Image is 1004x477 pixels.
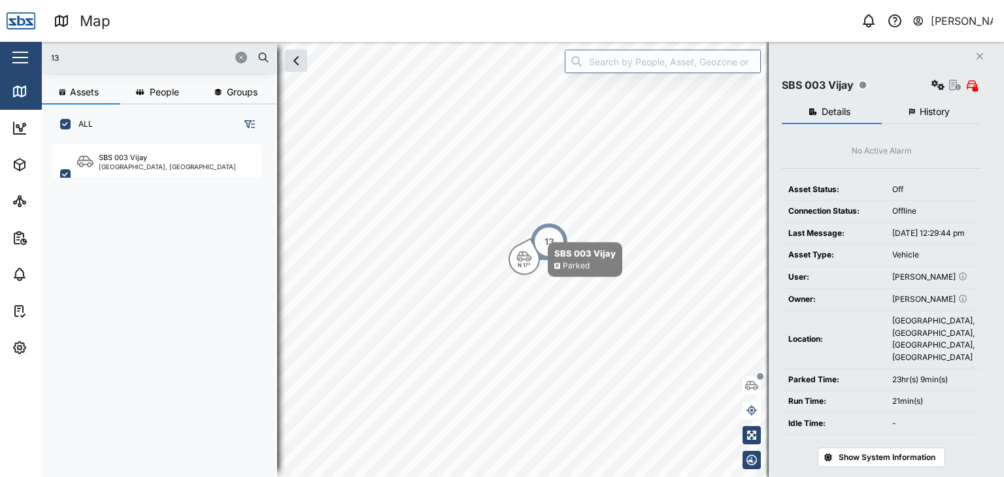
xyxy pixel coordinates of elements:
div: [DATE] 12:29:44 pm [892,227,975,240]
div: Run Time: [788,395,879,408]
div: Location: [788,333,879,346]
div: 23hr(s) 9min(s) [892,374,975,386]
div: Map [34,84,63,99]
span: Show System Information [839,448,935,467]
div: 21min(s) [892,395,975,408]
div: Connection Status: [788,205,879,218]
div: Alarms [34,267,75,282]
div: Parked Time: [788,374,879,386]
div: [PERSON_NAME] [931,13,994,29]
div: [GEOGRAPHIC_DATA], [GEOGRAPHIC_DATA] [99,163,236,170]
div: Reports [34,231,78,245]
canvas: Map [42,42,1004,477]
div: No Active Alarm [852,145,912,157]
div: Off [892,184,975,196]
div: - [892,418,975,430]
div: SBS 003 Vijay [99,152,147,163]
img: Main Logo [7,7,35,35]
div: Owner: [788,293,879,306]
div: Dashboard [34,121,93,135]
div: Map [80,10,110,33]
div: SBS 003 Vijay [554,247,616,260]
div: [PERSON_NAME] [892,293,975,306]
div: grid [52,140,276,467]
div: [GEOGRAPHIC_DATA], [GEOGRAPHIC_DATA], [GEOGRAPHIC_DATA], [GEOGRAPHIC_DATA] [892,315,975,363]
div: N 17° [518,263,531,268]
div: Settings [34,340,80,355]
span: Assets [70,88,99,97]
div: 13 [544,235,554,249]
div: Idle Time: [788,418,879,430]
span: People [150,88,179,97]
div: Map marker [509,242,622,277]
div: Vehicle [892,249,975,261]
div: SBS 003 Vijay [782,77,854,93]
div: User: [788,271,879,284]
div: [PERSON_NAME] [892,271,975,284]
div: Parked [563,260,590,272]
span: Groups [227,88,258,97]
input: Search assets or drivers [50,48,269,67]
span: History [920,107,950,116]
label: ALL [71,119,93,129]
input: Search by People, Asset, Geozone or Place [565,50,761,73]
div: Asset Type: [788,249,879,261]
div: Asset Status: [788,184,879,196]
div: Map marker [529,222,569,261]
div: Last Message: [788,227,879,240]
div: Tasks [34,304,70,318]
button: Show System Information [818,448,945,467]
div: Offline [892,205,975,218]
span: Details [822,107,850,116]
div: Assets [34,157,75,172]
div: Sites [34,194,65,208]
button: [PERSON_NAME] [912,12,994,30]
